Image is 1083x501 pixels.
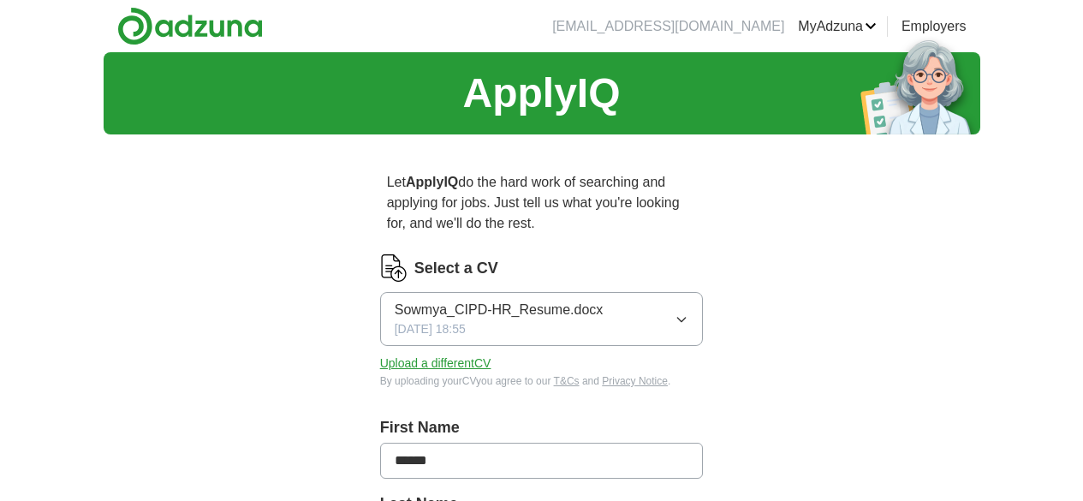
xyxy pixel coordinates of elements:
[602,375,668,387] a: Privacy Notice
[414,257,498,280] label: Select a CV
[902,16,967,37] a: Employers
[554,375,580,387] a: T&Cs
[380,416,704,439] label: First Name
[798,16,877,37] a: MyAdzuna
[380,165,704,241] p: Let do the hard work of searching and applying for jobs. Just tell us what you're looking for, an...
[395,320,466,338] span: [DATE] 18:55
[395,300,604,320] span: Sowmya_CIPD-HR_Resume.docx
[380,292,704,346] button: Sowmya_CIPD-HR_Resume.docx[DATE] 18:55
[380,355,491,373] button: Upload a differentCV
[552,16,784,37] li: [EMAIL_ADDRESS][DOMAIN_NAME]
[380,254,408,282] img: CV Icon
[117,7,263,45] img: Adzuna logo
[406,175,458,189] strong: ApplyIQ
[462,63,620,124] h1: ApplyIQ
[380,373,704,389] div: By uploading your CV you agree to our and .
